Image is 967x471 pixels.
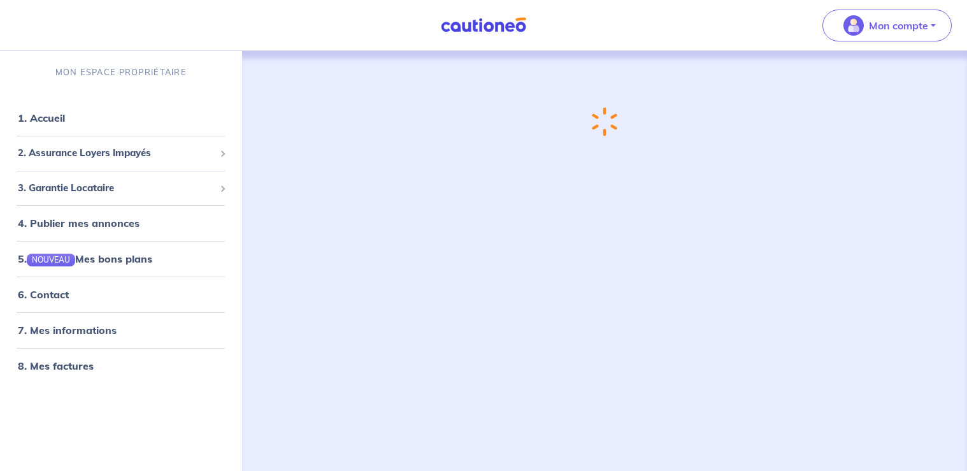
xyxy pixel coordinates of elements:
[18,324,117,337] a: 7. Mes informations
[18,217,140,229] a: 4. Publier mes annonces
[18,288,69,301] a: 6. Contact
[5,176,237,201] div: 3. Garantie Locataire
[5,282,237,307] div: 6. Contact
[5,105,237,131] div: 1. Accueil
[592,107,617,136] img: loading-spinner
[18,112,65,124] a: 1. Accueil
[18,181,215,196] span: 3. Garantie Locataire
[5,141,237,166] div: 2. Assurance Loyers Impayés
[55,66,187,78] p: MON ESPACE PROPRIÉTAIRE
[5,317,237,343] div: 7. Mes informations
[5,353,237,379] div: 8. Mes factures
[843,15,864,36] img: illu_account_valid_menu.svg
[436,17,531,33] img: Cautioneo
[5,210,237,236] div: 4. Publier mes annonces
[18,252,152,265] a: 5.NOUVEAUMes bons plans
[869,18,928,33] p: Mon compte
[18,359,94,372] a: 8. Mes factures
[18,146,215,161] span: 2. Assurance Loyers Impayés
[822,10,952,41] button: illu_account_valid_menu.svgMon compte
[5,246,237,272] div: 5.NOUVEAUMes bons plans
